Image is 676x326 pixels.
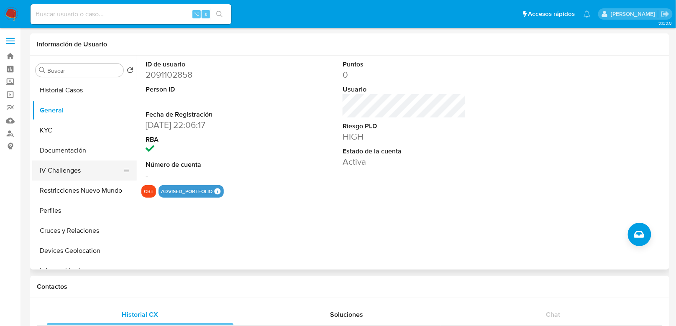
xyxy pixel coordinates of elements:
[146,110,269,119] dt: Fecha de Registración
[37,283,663,291] h1: Contactos
[127,67,133,76] button: Volver al orden por defecto
[32,160,130,181] button: IV Challenges
[47,67,120,74] input: Buscar
[343,85,466,94] dt: Usuario
[211,8,228,20] button: search-icon
[193,10,200,18] span: ⌥
[122,310,158,319] span: Historial CX
[32,261,137,281] button: Información de accesos
[32,181,137,201] button: Restricciones Nuevo Mundo
[146,119,269,131] dd: [DATE] 22:06:17
[144,190,154,193] button: cbt
[146,85,269,94] dt: Person ID
[146,135,269,144] dt: RBA
[343,131,466,143] dd: HIGH
[661,10,670,18] a: Salir
[146,94,269,106] dd: -
[32,120,137,140] button: KYC
[39,67,46,74] button: Buscar
[205,10,207,18] span: s
[146,60,269,69] dt: ID de usuario
[330,310,363,319] span: Soluciones
[32,80,137,100] button: Historial Casos
[146,69,269,81] dd: 2091102858
[31,9,231,20] input: Buscar usuario o caso...
[37,40,107,48] h1: Información de Usuario
[528,10,575,18] span: Accesos rápidos
[611,10,658,18] p: mariana.bardanca@mercadolibre.com
[546,310,560,319] span: Chat
[161,190,213,193] button: advised_portfolio
[343,69,466,81] dd: 0
[146,169,269,181] dd: -
[343,60,466,69] dt: Puntos
[32,221,137,241] button: Cruces y Relaciones
[343,156,466,168] dd: Activa
[343,147,466,156] dt: Estado de la cuenta
[32,241,137,261] button: Devices Geolocation
[32,100,137,120] button: General
[32,140,137,160] button: Documentación
[32,201,137,221] button: Perfiles
[146,160,269,169] dt: Número de cuenta
[584,10,591,18] a: Notificaciones
[343,122,466,131] dt: Riesgo PLD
